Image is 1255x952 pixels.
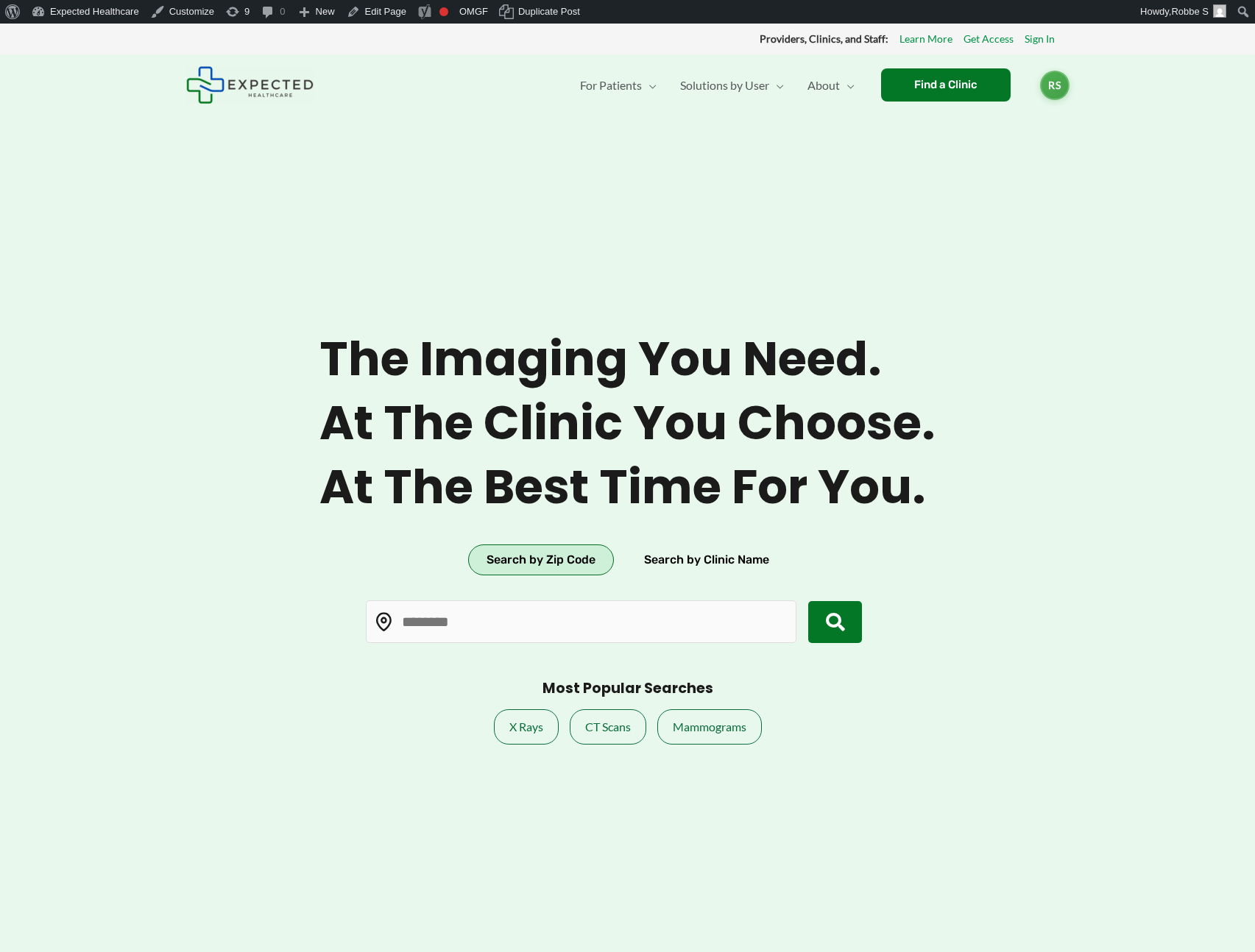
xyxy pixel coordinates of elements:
[580,60,642,111] span: For Patients
[375,613,394,632] img: Location pin
[1040,71,1070,100] a: RS
[796,60,866,111] a: AboutMenu Toggle
[840,60,855,111] span: Menu Toggle
[494,709,559,745] a: X Rays
[468,544,614,575] button: Search by Zip Code
[769,60,784,111] span: Menu Toggle
[760,32,888,45] strong: Providers, Clinics, and Staff:
[542,680,713,698] h3: Most Popular Searches
[319,459,936,516] span: At the best time for you.
[1171,6,1209,17] span: Robbe S
[568,60,866,111] nav: Primary Site Navigation
[626,544,788,575] button: Search by Clinic Name
[668,60,796,111] a: Solutions by UserMenu Toggle
[642,60,657,111] span: Menu Toggle
[570,709,646,745] a: CT Scans
[186,66,314,104] img: Expected Healthcare Logo - side, dark font, small
[439,7,448,16] div: Focus keyphrase not set
[899,29,952,49] a: Learn More
[964,29,1014,49] a: Get Access
[319,331,936,388] span: The imaging you need.
[568,60,668,111] a: For PatientsMenu Toggle
[319,395,936,452] span: At the clinic you choose.
[657,709,762,745] a: Mammograms
[1025,29,1055,49] a: Sign In
[807,60,840,111] span: About
[680,60,769,111] span: Solutions by User
[881,68,1011,102] a: Find a Clinic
